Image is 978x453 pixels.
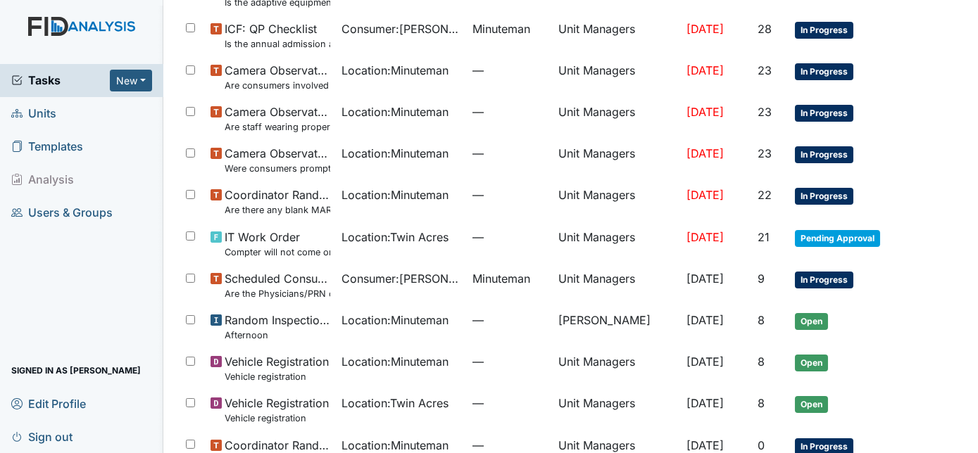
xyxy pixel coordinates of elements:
span: Location : Minuteman [341,62,449,79]
span: ICF: QP Checklist Is the annual admission agreement current? (document the date in the comment se... [225,20,330,51]
span: Location : Minuteman [341,145,449,162]
span: Location : Minuteman [341,186,449,203]
span: Scheduled Consumer Chart Review Are the Physicians/PRN orders updated every 90 days? [225,270,330,300]
span: [DATE] [687,313,724,327]
span: Pending Approval [795,230,880,247]
td: Unit Managers [553,389,681,430]
span: [DATE] [687,22,724,36]
span: Consumer : [PERSON_NAME][GEOGRAPHIC_DATA] [341,270,461,287]
span: — [472,312,548,328]
span: Minuteman [472,270,530,287]
td: Unit Managers [553,264,681,306]
span: In Progress [795,63,853,80]
small: Are staff wearing proper shoes? [225,120,330,134]
span: 22 [758,188,772,202]
span: 23 [758,146,772,160]
span: Users & Groups [11,202,113,224]
span: Units [11,103,56,125]
span: Edit Profile [11,393,86,414]
span: [DATE] [687,355,724,369]
small: Compter will not come on [225,245,330,259]
span: [DATE] [687,63,724,77]
span: Vehicle Registration Vehicle registration [225,353,329,383]
span: — [472,186,548,203]
span: [DATE] [687,438,724,452]
small: Were consumers prompted and/or assisted with washing their hands for meal prep? [225,162,330,175]
span: Minuteman [472,20,530,37]
span: Location : Minuteman [341,353,449,370]
span: In Progress [795,272,853,288]
span: In Progress [795,105,853,122]
td: Unit Managers [553,139,681,181]
span: Camera Observation Are staff wearing proper shoes? [225,103,330,134]
button: New [110,70,152,91]
span: [DATE] [687,272,724,286]
td: Unit Managers [553,181,681,222]
span: [DATE] [687,230,724,244]
span: — [472,229,548,245]
small: Vehicle registration [225,370,329,383]
span: 28 [758,22,772,36]
span: Open [795,396,828,413]
span: Signed in as [PERSON_NAME] [11,359,141,381]
span: In Progress [795,22,853,39]
span: Consumer : [PERSON_NAME][GEOGRAPHIC_DATA] [341,20,461,37]
span: 23 [758,105,772,119]
td: Unit Managers [553,347,681,389]
span: 0 [758,438,765,452]
span: Open [795,313,828,330]
span: Open [795,355,828,371]
small: Is the annual admission agreement current? (document the date in the comment section) [225,37,330,51]
span: Location : Minuteman [341,312,449,328]
span: 9 [758,272,765,286]
span: In Progress [795,146,853,163]
span: — [472,395,548,411]
small: Are there any blank MAR"s [225,203,330,217]
span: — [472,103,548,120]
span: 8 [758,396,765,410]
td: Unit Managers [553,15,681,56]
span: 23 [758,63,772,77]
span: — [472,145,548,162]
span: [DATE] [687,146,724,160]
span: Camera Observation Are consumers involved in Active Treatment? [225,62,330,92]
span: 8 [758,313,765,327]
td: [PERSON_NAME] [553,306,681,347]
span: Templates [11,136,83,158]
small: Afternoon [225,328,330,342]
td: Unit Managers [553,56,681,98]
span: [DATE] [687,396,724,410]
small: Are consumers involved in Active Treatment? [225,79,330,92]
span: Camera Observation Were consumers prompted and/or assisted with washing their hands for meal prep? [225,145,330,175]
small: Vehicle registration [225,411,329,425]
span: In Progress [795,188,853,205]
span: 8 [758,355,765,369]
span: Location : Twin Acres [341,229,449,245]
small: Are the Physicians/PRN orders updated every 90 days? [225,287,330,300]
span: Location : Minuteman [341,103,449,120]
span: [DATE] [687,105,724,119]
td: Unit Managers [553,98,681,139]
span: Location : Twin Acres [341,395,449,411]
span: Random Inspection for Afternoon Afternoon [225,312,330,342]
span: [DATE] [687,188,724,202]
span: Sign out [11,426,73,447]
span: — [472,62,548,79]
a: Tasks [11,72,110,89]
span: 21 [758,230,770,244]
span: — [472,353,548,370]
span: IT Work Order Compter will not come on [225,229,330,259]
span: Coordinator Random Are there any blank MAR"s [225,186,330,217]
td: Unit Managers [553,223,681,264]
span: Vehicle Registration Vehicle registration [225,395,329,425]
